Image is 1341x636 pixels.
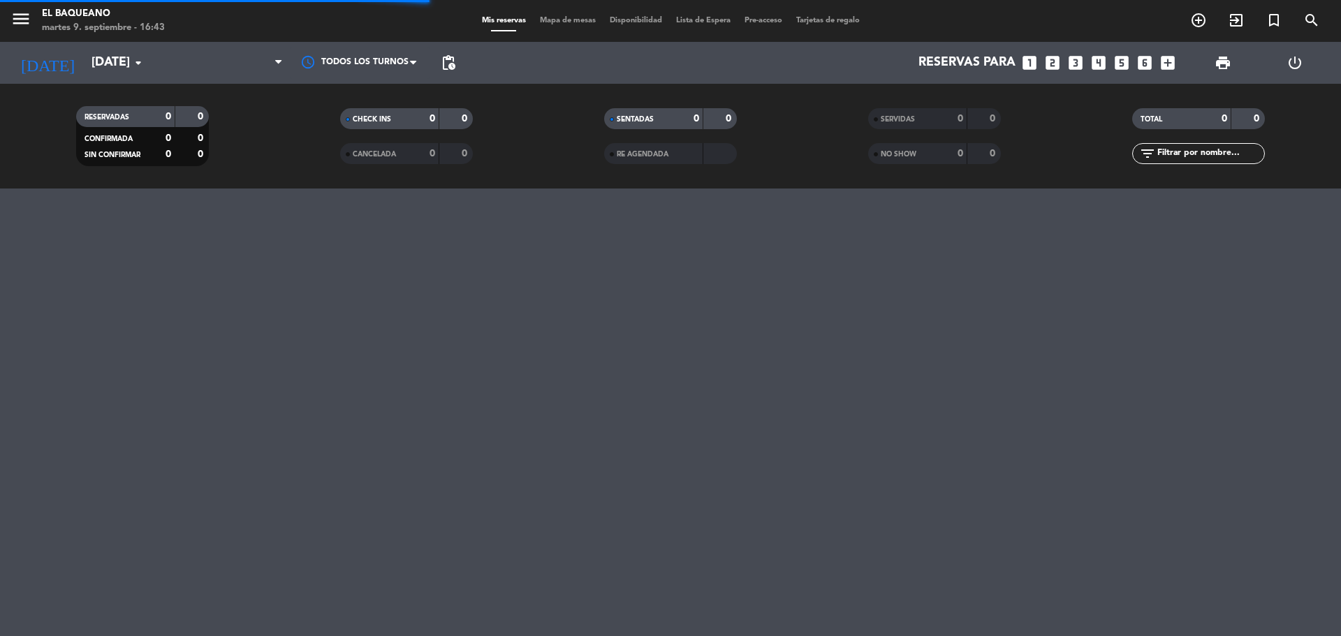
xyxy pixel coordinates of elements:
[918,56,1016,70] span: Reservas para
[1259,42,1331,84] div: LOG OUT
[1113,54,1131,72] i: looks_5
[166,133,171,143] strong: 0
[990,149,998,158] strong: 0
[1190,12,1207,29] i: add_circle_outline
[166,149,171,159] strong: 0
[353,116,391,123] span: CHECK INS
[430,114,435,124] strong: 0
[1215,54,1231,71] span: print
[198,133,206,143] strong: 0
[1228,12,1245,29] i: exit_to_app
[958,114,963,124] strong: 0
[462,114,470,124] strong: 0
[1136,54,1154,72] i: looks_6
[1159,54,1177,72] i: add_box
[1303,12,1320,29] i: search
[430,149,435,158] strong: 0
[958,149,963,158] strong: 0
[1067,54,1085,72] i: looks_3
[669,17,738,24] span: Lista de Espera
[10,8,31,34] button: menu
[198,112,206,121] strong: 0
[533,17,603,24] span: Mapa de mesas
[42,21,165,35] div: martes 9. septiembre - 16:43
[1141,116,1162,123] span: TOTAL
[85,135,133,142] span: CONFIRMADA
[166,112,171,121] strong: 0
[694,114,699,124] strong: 0
[10,8,31,29] i: menu
[617,151,668,158] span: RE AGENDADA
[726,114,734,124] strong: 0
[353,151,396,158] span: CANCELADA
[130,54,147,71] i: arrow_drop_down
[85,114,129,121] span: RESERVADAS
[881,151,916,158] span: NO SHOW
[475,17,533,24] span: Mis reservas
[1020,54,1039,72] i: looks_one
[881,116,915,123] span: SERVIDAS
[1090,54,1108,72] i: looks_4
[1254,114,1262,124] strong: 0
[42,7,165,21] div: El Baqueano
[198,149,206,159] strong: 0
[462,149,470,158] strong: 0
[440,54,457,71] span: pending_actions
[85,151,140,158] span: SIN CONFIRMAR
[738,17,789,24] span: Pre-acceso
[617,116,654,123] span: SENTADAS
[603,17,669,24] span: Disponibilidad
[1266,12,1282,29] i: turned_in_not
[1287,54,1303,71] i: power_settings_new
[789,17,867,24] span: Tarjetas de regalo
[1156,146,1264,161] input: Filtrar por nombre...
[990,114,998,124] strong: 0
[1222,114,1227,124] strong: 0
[10,47,85,78] i: [DATE]
[1043,54,1062,72] i: looks_two
[1139,145,1156,162] i: filter_list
